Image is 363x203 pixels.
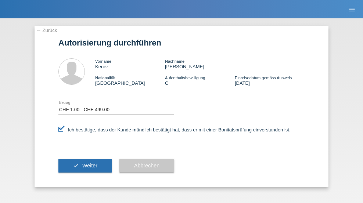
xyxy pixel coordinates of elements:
button: check Weiter [58,159,112,173]
div: C [165,75,235,86]
i: check [73,163,79,168]
a: menu [345,7,359,11]
div: [GEOGRAPHIC_DATA] [95,75,165,86]
label: Ich bestätige, dass der Kunde mündlich bestätigt hat, dass er mit einer Bonitätsprüfung einversta... [58,127,291,133]
h1: Autorisierung durchführen [58,38,305,47]
button: Abbrechen [119,159,174,173]
div: Kenéz [95,58,165,69]
div: [PERSON_NAME] [165,58,235,69]
span: Aufenthaltsbewilligung [165,76,205,80]
span: Vorname [95,59,111,64]
span: Nachname [165,59,184,64]
span: Nationalität [95,76,115,80]
span: Weiter [82,163,97,168]
a: ← Zurück [36,28,57,33]
div: [DATE] [235,75,305,86]
span: Abbrechen [134,163,159,168]
i: menu [348,6,356,13]
span: Einreisedatum gemäss Ausweis [235,76,292,80]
